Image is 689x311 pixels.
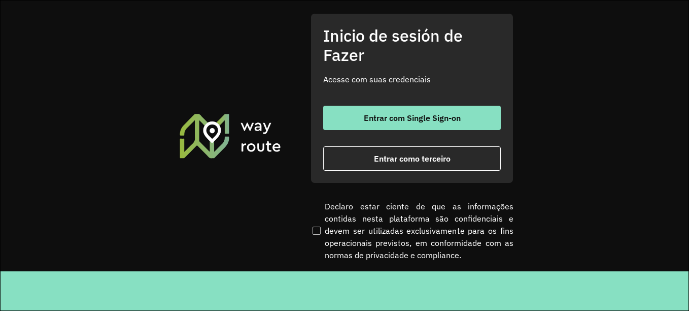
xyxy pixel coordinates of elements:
button: botón [323,106,501,130]
h2: Inicio de sesión de Fazer [323,26,501,65]
p: Acesse com suas credenciais [323,73,501,85]
img: Roteirizador AmbevTech [178,112,283,159]
font: Entrar com Single Sign-on [364,113,461,123]
font: Declaro estar ciente de que as informações contidas nesta plataforma são confidenciais e devem se... [325,200,513,261]
font: Entrar como terceiro [374,153,451,164]
button: botón [323,146,501,171]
